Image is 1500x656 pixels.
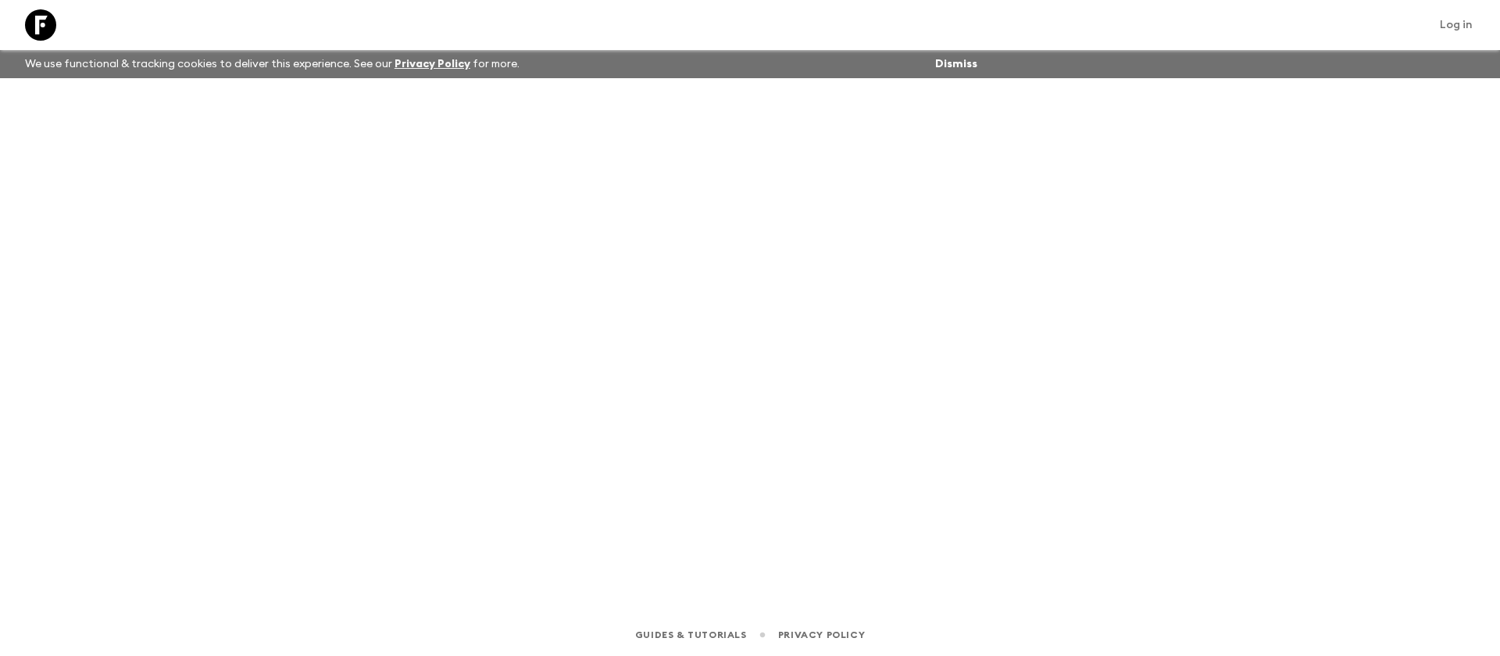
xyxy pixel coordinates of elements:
a: Log in [1431,14,1481,36]
a: Privacy Policy [778,626,865,643]
a: Privacy Policy [395,59,470,70]
button: Dismiss [931,53,981,75]
p: We use functional & tracking cookies to deliver this experience. See our for more. [19,50,526,78]
a: Guides & Tutorials [635,626,747,643]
